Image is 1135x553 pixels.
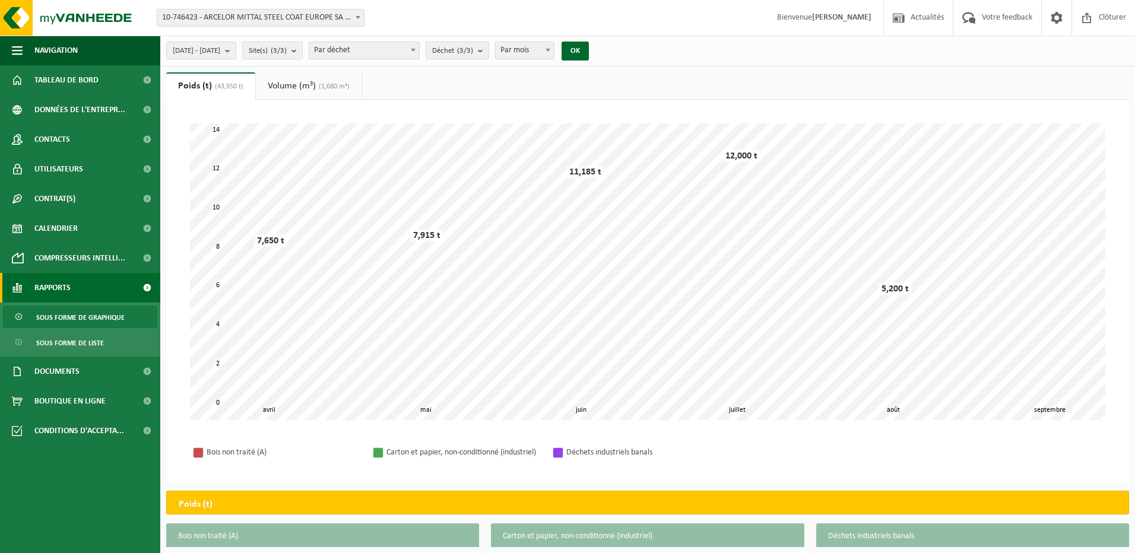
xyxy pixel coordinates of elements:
[207,445,361,460] div: Bois non traité (A)
[309,42,419,59] span: Par déchet
[34,357,80,386] span: Documents
[271,47,287,55] count: (3/3)
[316,83,350,90] span: (1,680 m³)
[457,47,473,55] count: (3/3)
[432,42,473,60] span: Déchet
[722,150,760,162] div: 12,000 t
[157,9,364,27] span: 10-746423 - ARCELOR MITTAL STEEL COAT EUROPE SA - ALLEUR
[34,154,83,184] span: Utilisateurs
[3,306,157,328] a: Sous forme de graphique
[34,243,125,273] span: Compresseurs intelli...
[34,95,125,125] span: Données de l'entrepr...
[36,306,125,329] span: Sous forme de graphique
[812,13,871,22] strong: [PERSON_NAME]
[173,42,220,60] span: [DATE] - [DATE]
[34,36,78,65] span: Navigation
[34,416,124,446] span: Conditions d'accepta...
[167,491,224,517] h2: Poids (t)
[816,523,1129,549] h3: Déchets industriels banals
[879,283,912,295] div: 5,200 t
[254,235,287,247] div: 7,650 t
[34,273,71,303] span: Rapports
[249,42,287,60] span: Site(s)
[34,184,75,214] span: Contrat(s)
[34,386,106,416] span: Boutique en ligne
[36,332,104,354] span: Sous forme de liste
[157,9,364,26] span: 10-746423 - ARCELOR MITTAL STEEL COAT EUROPE SA - ALLEUR
[386,445,541,460] div: Carton et papier, non-conditionné (industriel)
[256,72,362,100] a: Volume (m³)
[166,523,479,549] h3: Bois non traité (A)
[34,65,99,95] span: Tableau de bord
[566,445,721,460] div: Déchets industriels banals
[212,83,243,90] span: (43,950 t)
[34,214,78,243] span: Calendrier
[309,42,420,59] span: Par déchet
[410,230,443,241] div: 7,915 t
[566,166,604,178] div: 11,185 t
[496,42,554,59] span: Par mois
[491,523,804,549] h3: Carton et papier, non-conditionné (industriel)
[426,42,489,59] button: Déchet(3/3)
[166,42,236,59] button: [DATE] - [DATE]
[3,331,157,354] a: Sous forme de liste
[34,125,70,154] span: Contacts
[562,42,589,61] button: OK
[166,72,255,100] a: Poids (t)
[242,42,303,59] button: Site(s)(3/3)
